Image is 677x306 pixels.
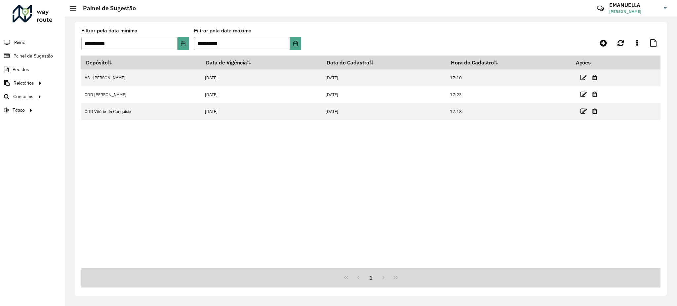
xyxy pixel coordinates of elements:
td: [DATE] [201,103,322,120]
a: Excluir [592,73,597,82]
button: Choose Date [290,37,301,50]
td: 17:18 [446,103,571,120]
span: Tático [13,107,25,114]
label: Filtrar pela data máxima [194,27,252,35]
td: [DATE] [322,103,446,120]
a: Editar [580,90,587,99]
a: Editar [580,107,587,116]
th: Data de Vigência [201,56,322,69]
td: CDD [PERSON_NAME] [81,86,201,103]
th: Hora do Cadastro [446,56,571,69]
td: CDD Vitória da Conquista [81,103,201,120]
td: [DATE] [201,86,322,103]
h3: EMANUELLA [609,2,659,8]
a: Editar [580,73,587,82]
td: 17:23 [446,86,571,103]
button: 1 [365,271,377,284]
span: Relatórios [14,80,34,87]
td: AS - [PERSON_NAME] [81,69,201,86]
span: [PERSON_NAME] [609,9,659,15]
td: [DATE] [322,69,446,86]
span: Painel de Sugestão [14,53,53,59]
a: Excluir [592,90,597,99]
span: Painel [14,39,26,46]
a: Excluir [592,107,597,116]
span: Consultas [13,93,33,100]
td: [DATE] [322,86,446,103]
th: Data do Cadastro [322,56,446,69]
th: Ações [572,56,611,69]
span: Pedidos [13,66,29,73]
label: Filtrar pela data mínima [81,27,138,35]
button: Choose Date [178,37,189,50]
td: [DATE] [201,69,322,86]
a: Contato Rápido [593,1,608,16]
h2: Painel de Sugestão [76,5,136,12]
td: 17:10 [446,69,571,86]
th: Depósito [81,56,201,69]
